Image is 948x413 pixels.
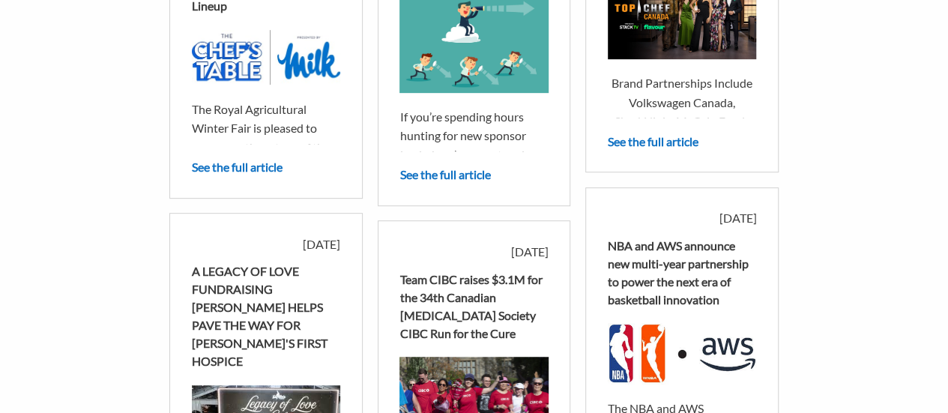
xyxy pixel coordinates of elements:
[608,73,756,208] p: Brand Partnerships Include Volkswagen Canada, SharkNinja, McCain Foods [GEOGRAPHIC_DATA], DoorDas...
[399,243,548,261] div: [DATE]
[608,209,756,227] div: [DATE]
[608,323,756,384] img: qrjtxtqjupcfcramx83h.jpg
[192,262,340,370] div: A LEGACY OF LOVE FUNDRAISING [PERSON_NAME] HELPS PAVE THE WAY FOR [PERSON_NAME]'S FIRST HOSPICE
[399,271,548,343] div: Team CIBC raises $3.1M for the 34th Canadian [MEDICAL_DATA] Society CIBC Run for the Cure
[192,235,340,253] div: [DATE]
[192,160,283,174] a: See the full article
[192,30,340,85] img: gegaec6foy5d6td1slnk.jpg
[608,134,698,148] a: See the full article
[399,167,490,181] a: See the full article
[608,237,756,309] div: NBA and AWS announce new multi-year partnership to power the next era of basketball innovation
[399,107,548,319] p: If you’re spending hours hunting for new sponsor leads, here’s a smarter play: look at who’s alre...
